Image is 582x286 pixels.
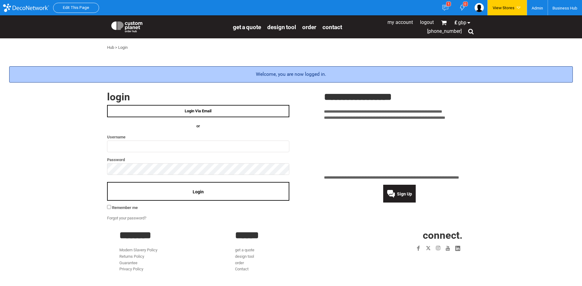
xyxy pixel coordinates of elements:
a: design tool [235,254,254,259]
a: Hub [107,45,114,50]
a: Returns Policy [119,254,144,259]
div: > [115,44,117,51]
a: Logout [420,19,434,25]
a: Forgot your password? [107,216,146,220]
a: order [302,23,316,30]
label: Username [107,133,289,141]
span: design tool [267,24,296,31]
a: Privacy Policy [119,267,143,271]
a: design tool [267,23,296,30]
a: Login Via Email [107,105,289,117]
div: 1 [446,2,451,6]
a: get a quote [233,23,261,30]
span: Login [193,189,204,194]
a: Modern Slavery Policy [119,248,157,252]
h4: OR [107,123,289,129]
span: [PHONE_NUMBER] [427,28,462,34]
img: Custom Planet [110,20,144,32]
span: order [302,24,316,31]
a: Custom Planet [107,17,230,35]
h2: Login [107,92,289,102]
a: get a quote [235,248,254,252]
span: get a quote [233,24,261,31]
span: £ [454,20,458,25]
a: My Account [387,19,413,25]
div: Login [118,44,128,51]
span: Sign Up [397,191,412,196]
a: Contact [235,267,249,271]
span: GBP [458,20,466,25]
a: order [235,261,244,265]
h2: CONNECT. [351,230,463,240]
a: Guarantee [119,261,137,265]
iframe: Customer reviews powered by Trustpilot [324,125,475,171]
div: Welcome, you are now logged in. [9,66,573,83]
label: Password [107,156,289,163]
span: Contact [322,24,342,31]
a: Edit This Page [63,5,89,10]
div: 0 [463,2,468,6]
input: Remember me [107,205,111,209]
iframe: Customer reviews powered by Trustpilot [378,257,463,264]
span: Remember me [112,205,138,210]
a: Contact [322,23,342,30]
span: Login Via Email [185,109,211,113]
